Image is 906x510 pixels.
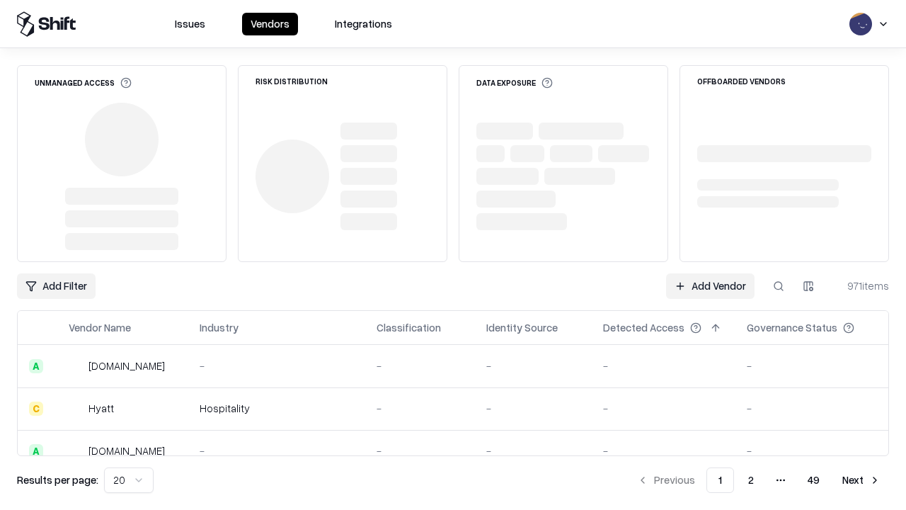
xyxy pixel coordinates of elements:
div: - [377,358,464,373]
img: primesec.co.il [69,444,83,458]
div: - [603,358,724,373]
div: C [29,402,43,416]
div: 971 items [832,278,889,293]
div: Identity Source [486,320,558,335]
div: - [200,358,354,373]
div: Risk Distribution [256,77,328,85]
div: - [486,443,580,458]
button: Add Filter [17,273,96,299]
div: - [377,401,464,416]
div: [DOMAIN_NAME] [88,443,165,458]
div: - [486,401,580,416]
button: 1 [706,467,734,493]
div: Detected Access [603,320,684,335]
div: Vendor Name [69,320,131,335]
button: Integrations [326,13,401,35]
div: - [747,401,877,416]
div: Industry [200,320,239,335]
div: - [603,401,724,416]
button: 49 [796,467,831,493]
div: Classification [377,320,441,335]
div: Offboarded Vendors [697,77,786,85]
div: Data Exposure [476,77,553,89]
div: - [377,443,464,458]
div: - [200,443,354,458]
div: - [603,443,724,458]
button: Vendors [242,13,298,35]
div: Unmanaged Access [35,77,132,89]
nav: pagination [629,467,889,493]
button: Next [834,467,889,493]
div: [DOMAIN_NAME] [88,358,165,373]
button: 2 [737,467,765,493]
button: Issues [166,13,214,35]
a: Add Vendor [666,273,755,299]
div: - [747,443,877,458]
div: - [747,358,877,373]
div: Hyatt [88,401,114,416]
p: Results per page: [17,472,98,487]
div: Hospitality [200,401,354,416]
div: Governance Status [747,320,837,335]
div: A [29,444,43,458]
img: Hyatt [69,402,83,416]
img: intrado.com [69,359,83,373]
div: A [29,359,43,373]
div: - [486,358,580,373]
